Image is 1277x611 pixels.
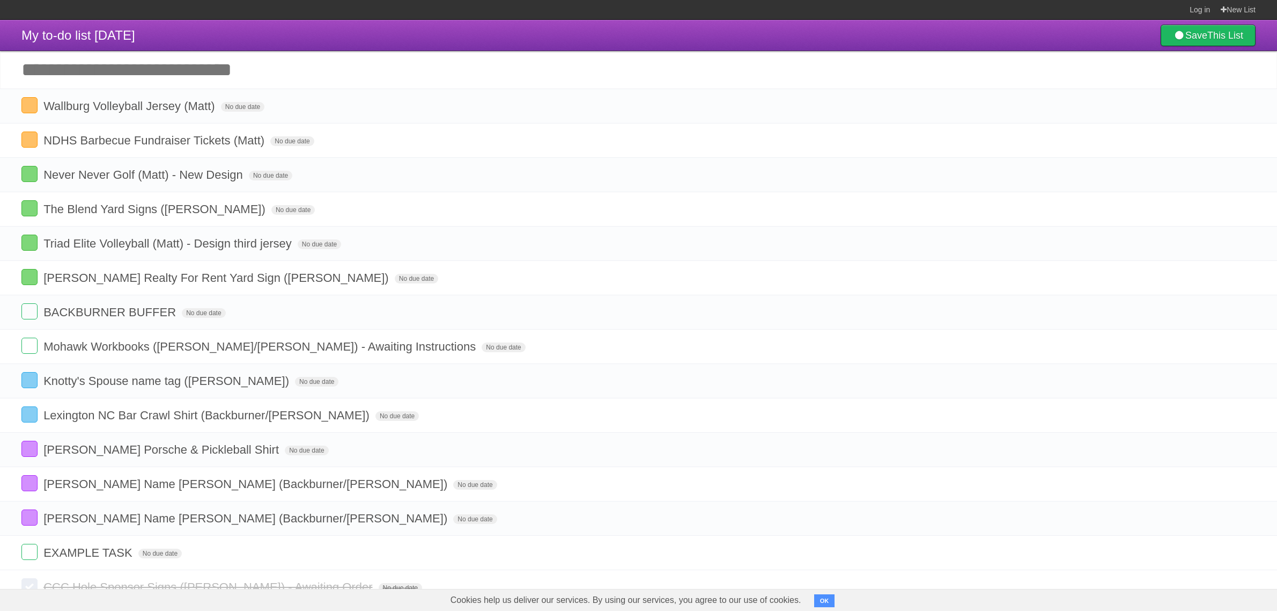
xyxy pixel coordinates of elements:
[440,590,812,611] span: Cookies help us deliver our services. By using our services, you agree to our use of cookies.
[295,377,338,387] span: No due date
[270,136,314,146] span: No due date
[43,340,478,353] span: Mohawk Workbooks ([PERSON_NAME]/[PERSON_NAME]) - Awaiting Instructions
[43,202,268,216] span: The Blend Yard Signs ([PERSON_NAME])
[43,546,135,559] span: EXAMPLE TASK
[43,168,246,181] span: Never Never Golf (Matt) - New Design
[43,305,179,319] span: BACKBURNER BUFFER
[43,409,372,422] span: Lexington NC Bar Crawl Shirt (Backburner/[PERSON_NAME])
[21,510,38,526] label: Done
[482,343,525,352] span: No due date
[298,239,341,249] span: No due date
[285,446,328,455] span: No due date
[375,411,419,421] span: No due date
[21,97,38,113] label: Done
[43,271,392,285] span: [PERSON_NAME] Realty For Rent Yard Sign ([PERSON_NAME])
[453,480,497,490] span: No due date
[21,200,38,216] label: Done
[21,544,38,560] label: Done
[379,583,422,593] span: No due date
[814,594,835,607] button: OK
[43,237,294,250] span: Triad Elite Volleyball (Matt) - Design third jersey
[21,303,38,319] label: Done
[1161,25,1256,46] a: SaveThis List
[221,102,264,112] span: No due date
[21,406,38,423] label: Done
[21,269,38,285] label: Done
[21,475,38,491] label: Done
[43,580,375,594] span: CCC Hole Sponsor Signs ([PERSON_NAME]) - Awaiting Order
[21,372,38,388] label: Done
[21,441,38,457] label: Done
[43,374,292,388] span: Knotty's Spouse name tag ([PERSON_NAME])
[43,477,450,491] span: [PERSON_NAME] Name [PERSON_NAME] (Backburner/[PERSON_NAME])
[138,549,182,558] span: No due date
[43,512,450,525] span: [PERSON_NAME] Name [PERSON_NAME] (Backburner/[PERSON_NAME])
[1207,30,1243,41] b: This List
[43,443,282,456] span: [PERSON_NAME] Porsche & Pickleball Shirt
[21,132,38,148] label: Done
[21,166,38,182] label: Done
[453,514,497,524] span: No due date
[21,338,38,354] label: Done
[182,308,225,318] span: No due date
[249,171,292,180] span: No due date
[21,235,38,251] label: Done
[21,578,38,594] label: Done
[43,99,218,113] span: Wallburg Volleyball Jersey (Matt)
[21,28,135,42] span: My to-do list [DATE]
[395,274,438,283] span: No due date
[271,205,315,215] span: No due date
[43,134,267,147] span: NDHS Barbecue Fundraiser Tickets (Matt)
